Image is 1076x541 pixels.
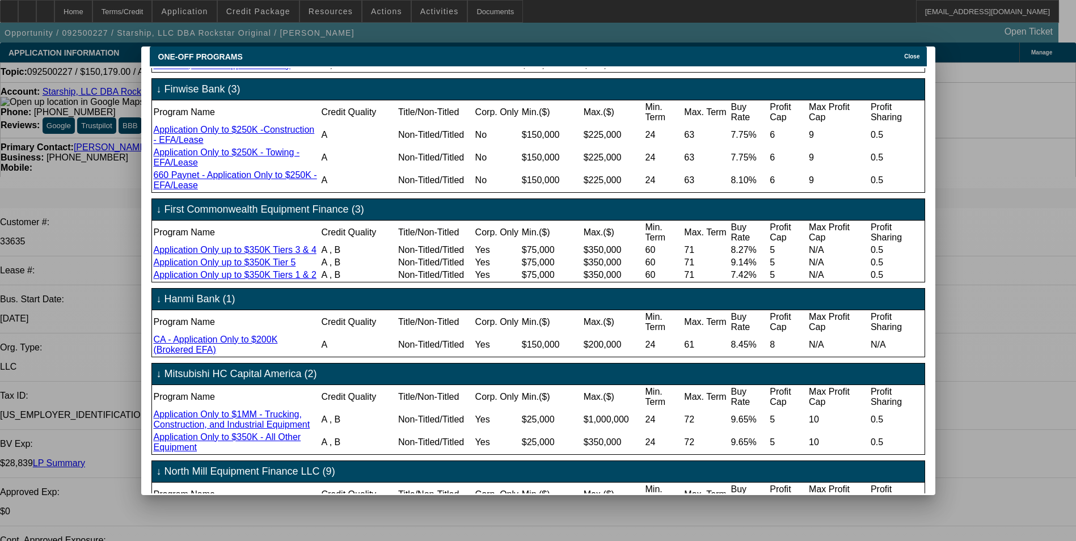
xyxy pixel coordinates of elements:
td: Credit Quality [320,102,396,123]
td: Corp. Only [475,386,520,408]
td: Title/Non-Titled [398,311,474,333]
td: Buy Rate [730,311,768,333]
td: Max.($) [583,102,644,123]
td: 72 [683,409,729,430]
td: 0.5 [870,170,923,191]
td: $150,000 [521,147,582,168]
td: Max.($) [583,386,644,408]
td: Corp. Only [475,311,520,333]
td: $200,000 [583,334,644,356]
td: Profit Cap [769,222,807,243]
td: Min. Term [645,484,683,505]
td: $25,000 [521,409,582,430]
td: 7.75% [730,147,768,168]
td: Min. Term [645,311,683,333]
td: 63 [683,147,729,168]
td: Max Profit Cap [808,311,869,333]
td: 0.5 [870,147,923,168]
td: Profit Cap [769,484,807,505]
td: 24 [645,334,683,356]
td: 24 [645,124,683,146]
td: 9.65% [730,409,768,430]
td: Non-Titled/Titled [398,147,474,168]
td: Credit Quality [320,484,396,505]
td: Yes [475,432,520,453]
td: $350,000 [583,244,644,256]
td: Max.($) [583,222,644,243]
span: A [321,175,327,185]
span: Close [904,53,919,60]
span: B [335,270,341,280]
span: , [330,270,332,280]
td: 8.10% [730,170,768,191]
td: 24 [645,409,683,430]
a: Application Only up to $350K Tiers 3 & 4 [154,245,317,255]
td: Program Name [153,386,320,408]
td: Max.($) [583,311,644,333]
td: $150,000 [521,170,582,191]
span: A [321,437,327,447]
td: Program Name [153,484,320,505]
span: B [335,245,341,255]
td: Corp. Only [475,222,520,243]
a: Application Only to $250K -Construction - EFA/Lease [154,125,315,145]
td: Title/Non-Titled [398,484,474,505]
td: 8.27% [730,244,768,256]
td: 0.5 [870,124,923,146]
td: 60 [645,244,683,256]
td: Max. Term [683,386,729,408]
td: Title/Non-Titled [398,222,474,243]
td: 72 [683,432,729,453]
td: Profit Cap [769,386,807,408]
td: No [475,147,520,168]
td: Yes [475,244,520,256]
td: 63 [683,170,729,191]
td: Min.($) [521,102,582,123]
span: ↓ [157,293,162,305]
a: Application Only to $350K - All Other Equipment [154,432,301,452]
span: ↓ [157,466,162,477]
td: Credit Quality [320,311,396,333]
td: 60 [645,257,683,268]
span: , [330,437,332,447]
td: 5 [769,257,807,268]
td: Max. Term [683,102,729,123]
td: 60 [645,269,683,281]
span: A [321,415,327,424]
td: No [475,170,520,191]
span: C [335,60,341,70]
td: Buy Rate [730,484,768,505]
td: $1,000,000 [583,409,644,430]
a: CA - Application Only to $200K (Brokered EFA) [154,335,278,354]
span: North Mill Equipment Finance LLC (9) [164,466,335,477]
td: 24 [645,432,683,453]
td: 7.75% [730,124,768,146]
span: A [321,270,327,280]
td: N/A [808,269,869,281]
td: Program Name [153,222,320,243]
td: Title/Non-Titled [398,102,474,123]
td: Max. Term [683,311,729,333]
td: 8.45% [730,334,768,356]
td: $350,000 [583,257,644,268]
a: 9.25% - $100k+ - Application Only [154,60,290,70]
td: Buy Rate [730,222,768,243]
td: N/A [808,257,869,268]
span: Hanmi Bank (1) [164,293,235,305]
span: B [321,60,327,70]
td: Min.($) [521,222,582,243]
td: Profit Sharing [870,386,923,408]
span: Finwise Bank (3) [164,83,240,95]
td: 5 [769,409,807,430]
span: , [330,60,332,70]
td: Yes [475,269,520,281]
td: Max. Term [683,222,729,243]
td: Non-Titled/Titled [398,432,474,453]
td: Non-Titled/Titled [398,257,474,268]
td: $350,000 [583,432,644,453]
td: 0.5 [870,432,923,453]
td: Non-Titled/Titled [398,269,474,281]
td: Profit Cap [769,311,807,333]
td: Non-Titled/Titled [398,409,474,430]
td: 61 [683,334,729,356]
